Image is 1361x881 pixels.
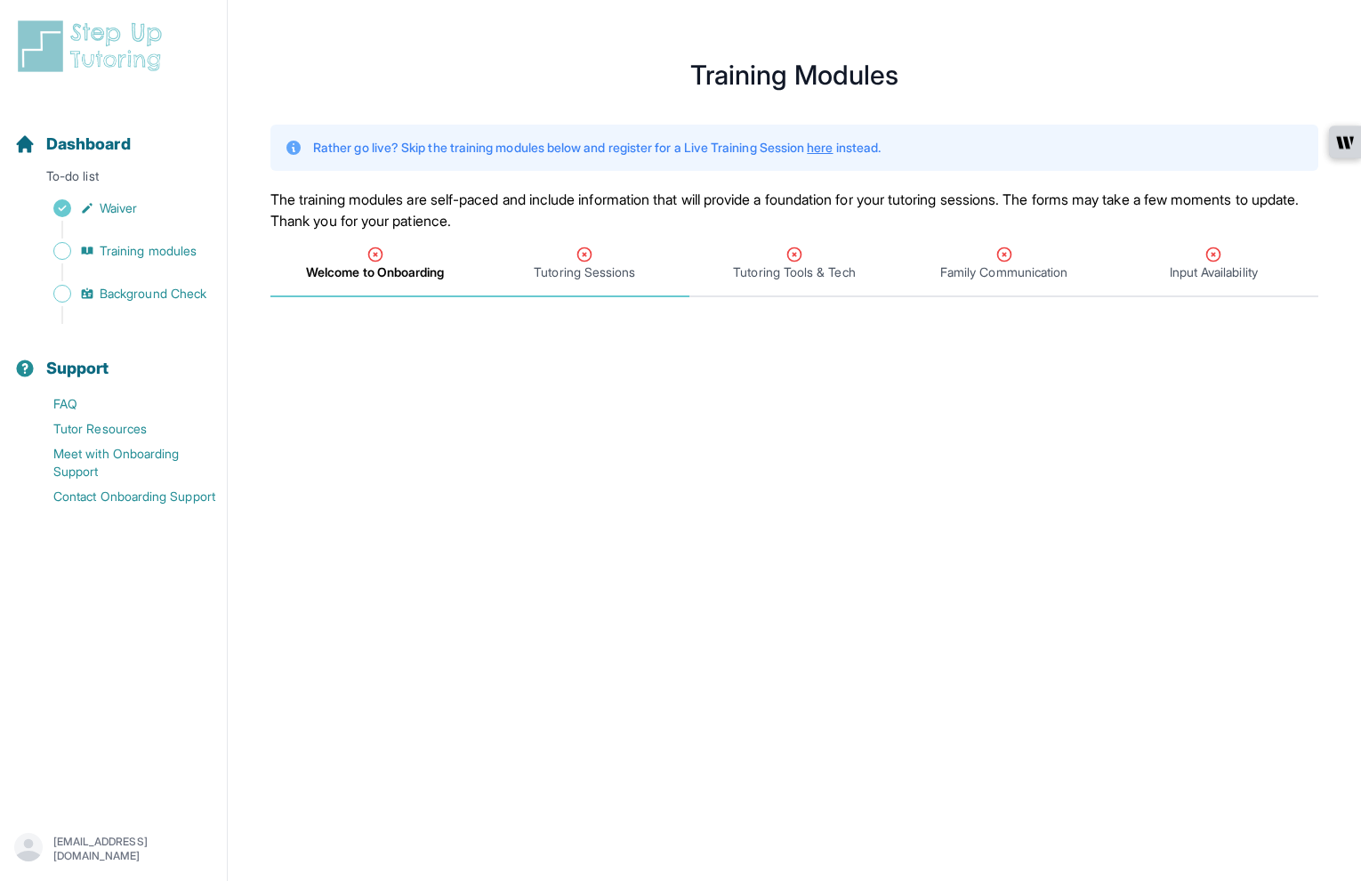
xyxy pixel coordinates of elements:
h1: Training Modules [270,64,1318,85]
a: Tutor Resources [14,416,227,441]
a: Meet with Onboarding Support [14,441,227,484]
p: Rather go live? Skip the training modules below and register for a Live Training Session instead. [313,139,881,157]
a: here [807,140,833,155]
nav: Tabs [270,231,1318,297]
p: To-do list [7,167,220,192]
button: Dashboard [7,103,220,164]
span: Input Availability [1170,263,1258,281]
a: Waiver [14,196,227,221]
span: Waiver [100,199,137,217]
span: Family Communication [940,263,1067,281]
span: Tutoring Sessions [534,263,635,281]
a: Dashboard [14,132,131,157]
p: The training modules are self-paced and include information that will provide a foundation for yo... [270,189,1318,231]
button: Support [7,327,220,388]
span: Tutoring Tools & Tech [733,263,855,281]
a: Contact Onboarding Support [14,484,227,509]
span: Training modules [100,242,197,260]
a: Training modules [14,238,227,263]
span: Support [46,356,109,381]
span: Welcome to Onboarding [306,263,444,281]
p: [EMAIL_ADDRESS][DOMAIN_NAME] [53,835,213,863]
a: Background Check [14,281,227,306]
button: [EMAIL_ADDRESS][DOMAIN_NAME] [14,833,213,865]
span: Dashboard [46,132,131,157]
a: FAQ [14,392,227,416]
span: Background Check [100,285,206,303]
img: logo [14,18,173,75]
